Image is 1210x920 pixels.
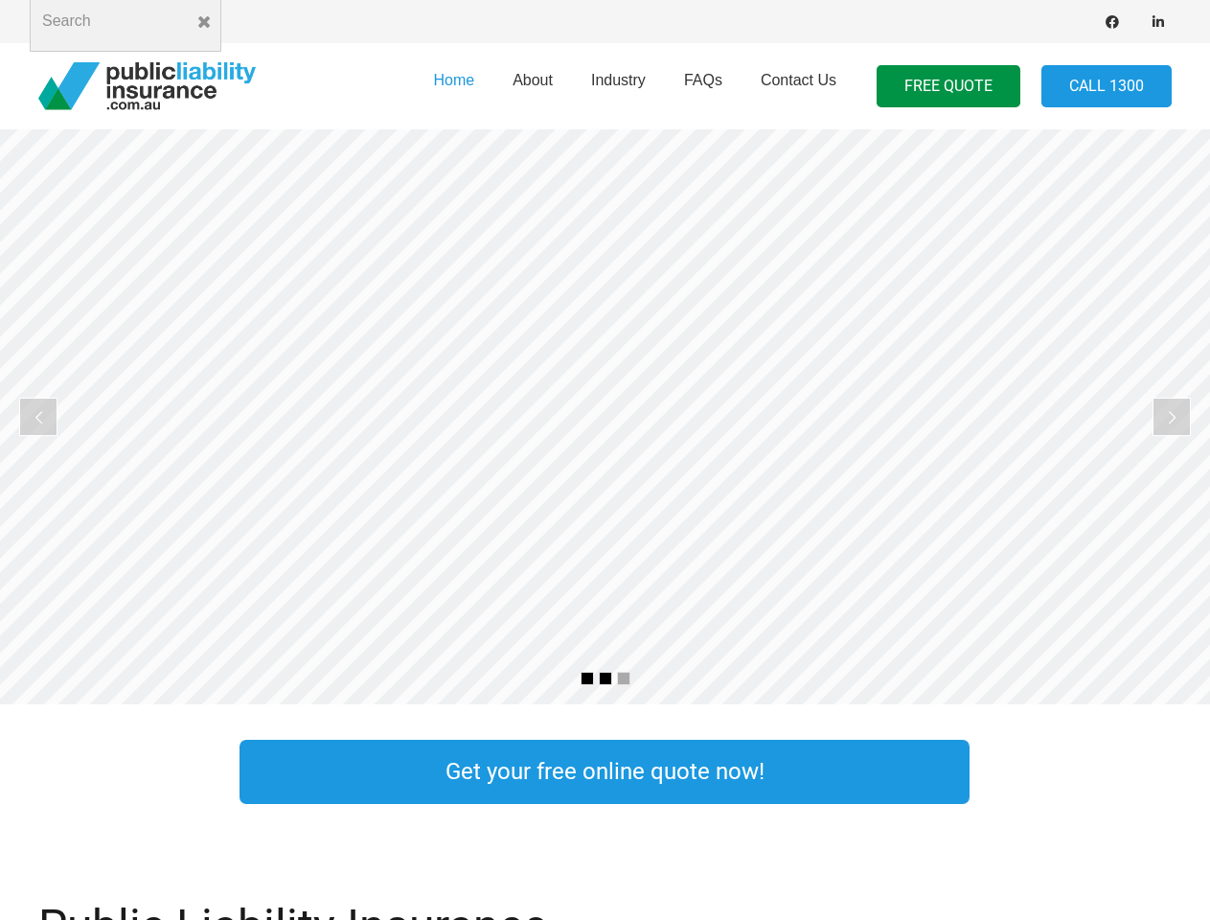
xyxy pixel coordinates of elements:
span: FAQs [684,72,722,88]
a: Industry [572,37,665,135]
a: Call 1300 [1041,65,1172,108]
a: pli_logotransparent [38,62,256,110]
a: About [493,37,572,135]
span: About [513,72,553,88]
a: FAQs [665,37,742,135]
span: Contact Us [761,72,836,88]
a: Home [414,37,493,135]
button: Close [187,5,221,39]
a: Facebook [1099,9,1126,35]
a: Contact Us [742,37,856,135]
span: Industry [591,72,646,88]
a: Get your free online quote now! [240,740,970,804]
a: LinkedIn [1145,9,1172,35]
a: FREE QUOTE [877,65,1020,108]
a: Link [1008,735,1209,809]
span: Home [433,72,474,88]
